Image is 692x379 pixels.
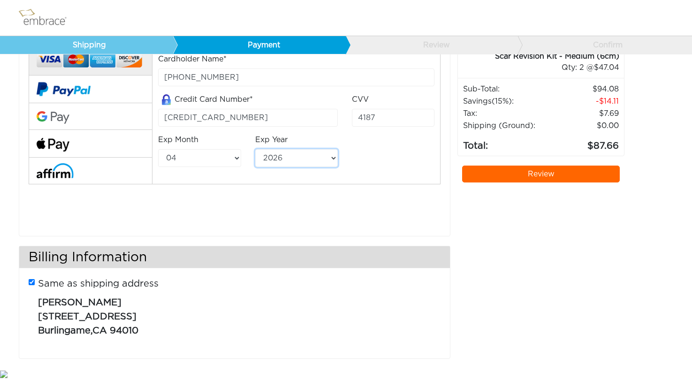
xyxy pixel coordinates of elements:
td: Savings : [463,95,549,107]
a: Payment [173,36,346,54]
img: Google-Pay-Logo.svg [37,111,69,124]
h3: Billing Information [19,246,450,268]
td: Total: [463,132,549,153]
label: Cardholder Name* [158,53,227,65]
img: affirm-logo.svg [37,163,74,178]
td: $0.00 [549,120,619,132]
img: logo.png [16,6,77,30]
img: credit-cards.png [37,49,142,71]
span: [STREET_ADDRESS] [38,312,137,321]
span: (15%) [492,98,512,105]
a: Confirm [517,36,691,54]
td: Shipping (Ground): [463,120,549,132]
label: CVV [352,94,369,105]
label: Exp Month [158,134,198,145]
a: Review [345,36,518,54]
td: 14.11 [549,95,619,107]
td: 87.66 [549,132,619,153]
td: Sub-Total: [463,83,549,95]
td: Tax: [463,107,549,120]
div: 2 @ [470,62,619,73]
span: Burlingame [38,326,91,335]
span: 94010 [110,326,138,335]
label: Same as shipping address [38,277,159,291]
span: CA [92,326,107,335]
a: Review [462,166,620,182]
img: paypal-v2.png [37,76,91,103]
td: 7.69 [549,107,619,120]
td: 94.08 [549,83,619,95]
label: Credit Card Number* [158,94,253,106]
span: [PERSON_NAME] [38,298,122,307]
span: 47.04 [594,64,619,71]
div: Scar Revision Kit - Medium (6cm) [458,51,619,62]
label: Exp Year [255,134,288,145]
p: , [38,291,433,338]
img: amazon-lock.png [158,94,175,105]
img: fullApplePay.png [37,138,69,152]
